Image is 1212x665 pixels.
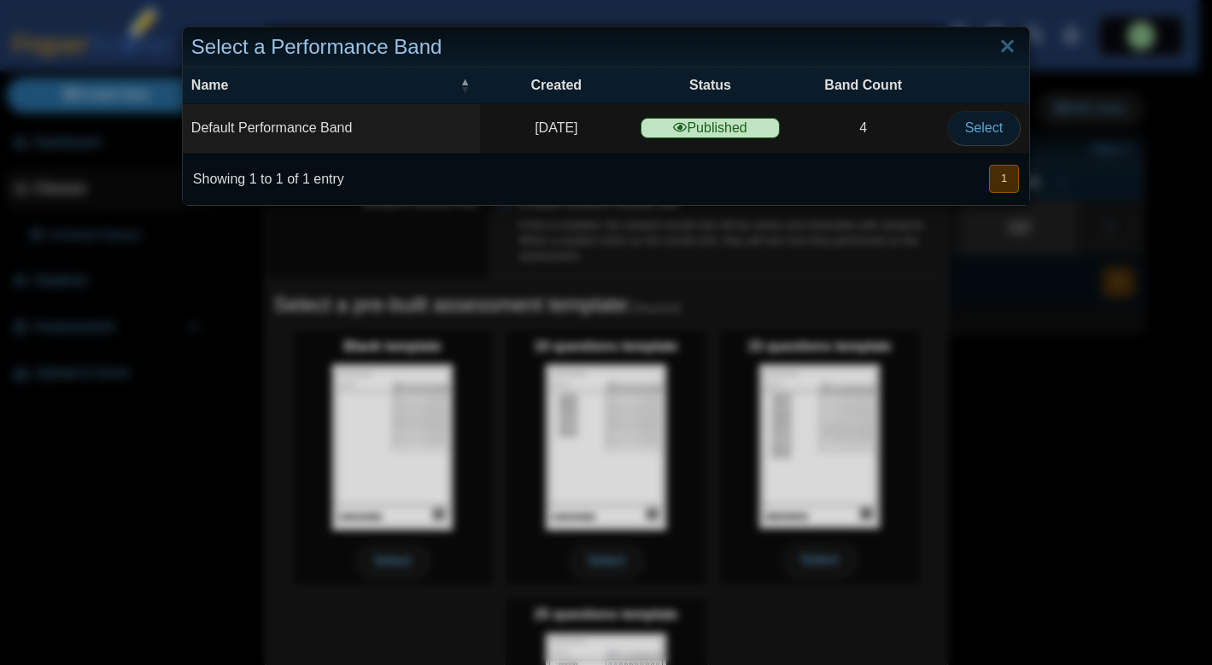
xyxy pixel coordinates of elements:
[183,154,344,205] div: Showing 1 to 1 of 1 entry
[191,78,229,92] span: Name
[183,104,480,153] td: Default Performance Band
[535,120,577,135] time: Oct 12, 2023 at 9:04 PM
[689,78,731,92] span: Status
[994,32,1021,61] a: Close
[987,165,1019,193] nav: pagination
[989,165,1019,193] button: 1
[947,111,1021,145] button: Select
[824,78,902,92] span: Band Count
[641,118,779,138] span: Published
[788,104,939,153] td: 4
[531,78,583,92] span: Created
[183,27,1029,67] div: Select a Performance Band
[965,120,1003,135] span: Select
[460,67,470,103] span: Name : Activate to invert sorting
